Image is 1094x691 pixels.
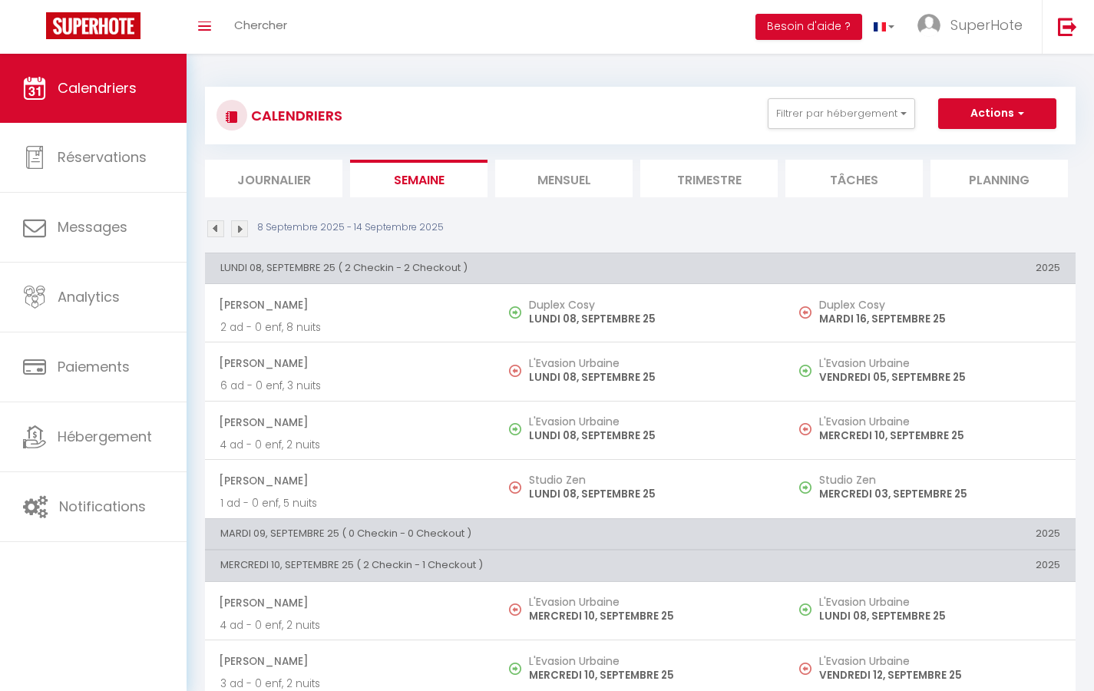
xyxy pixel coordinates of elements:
img: NO IMAGE [799,603,811,616]
p: LUNDI 08, SEPTEMBRE 25 [529,486,770,502]
span: [PERSON_NAME] [219,646,480,676]
button: Ouvrir le widget de chat LiveChat [12,6,58,52]
img: NO IMAGE [799,306,811,319]
span: Calendriers [58,78,137,98]
th: MARDI 09, SEPTEMBRE 25 ( 0 Checkin - 0 Checkout ) [205,518,785,549]
li: Trimestre [640,160,778,197]
span: Notifications [59,497,146,516]
h5: L'Evasion Urbaine [819,357,1060,369]
h5: L'Evasion Urbaine [819,596,1060,608]
img: NO IMAGE [509,481,521,494]
p: LUNDI 08, SEPTEMBRE 25 [529,428,770,444]
th: 2025 [785,550,1076,581]
p: 8 Septembre 2025 - 14 Septembre 2025 [257,220,444,235]
h5: L'Evasion Urbaine [819,415,1060,428]
li: Tâches [785,160,923,197]
span: SuperHote [950,15,1023,35]
span: Paiements [58,357,130,376]
p: VENDREDI 12, SEPTEMBRE 25 [819,667,1060,683]
img: NO IMAGE [799,423,811,435]
span: Réservations [58,147,147,167]
p: MERCREDI 10, SEPTEMBRE 25 [529,667,770,683]
p: VENDREDI 05, SEPTEMBRE 25 [819,369,1060,385]
p: LUNDI 08, SEPTEMBRE 25 [529,311,770,327]
span: [PERSON_NAME] [219,588,480,617]
h5: L'Evasion Urbaine [529,357,770,369]
h5: L'Evasion Urbaine [529,655,770,667]
h5: Duplex Cosy [529,299,770,311]
p: MERCREDI 10, SEPTEMBRE 25 [529,608,770,624]
h3: CALENDRIERS [247,98,342,133]
button: Filtrer par hébergement [768,98,915,129]
p: MERCREDI 03, SEPTEMBRE 25 [819,486,1060,502]
p: 6 ad - 0 enf, 3 nuits [220,378,480,394]
th: 2025 [785,253,1076,283]
th: 2025 [785,518,1076,549]
p: MARDI 16, SEPTEMBRE 25 [819,311,1060,327]
img: NO IMAGE [799,481,811,494]
img: NO IMAGE [799,365,811,377]
button: Actions [938,98,1056,129]
span: [PERSON_NAME] [219,466,480,495]
span: Hébergement [58,427,152,446]
li: Mensuel [495,160,633,197]
span: Analytics [58,287,120,306]
span: [PERSON_NAME] [219,290,480,319]
h5: Studio Zen [529,474,770,486]
th: MERCREDI 10, SEPTEMBRE 25 ( 2 Checkin - 1 Checkout ) [205,550,785,581]
p: 4 ad - 0 enf, 2 nuits [220,617,480,633]
li: Planning [930,160,1068,197]
p: LUNDI 08, SEPTEMBRE 25 [819,608,1060,624]
img: NO IMAGE [509,603,521,616]
img: NO IMAGE [509,365,521,377]
img: ... [917,14,940,37]
h5: L'Evasion Urbaine [529,415,770,428]
li: Journalier [205,160,342,197]
p: LUNDI 08, SEPTEMBRE 25 [529,369,770,385]
th: LUNDI 08, SEPTEMBRE 25 ( 2 Checkin - 2 Checkout ) [205,253,785,283]
p: MERCREDI 10, SEPTEMBRE 25 [819,428,1060,444]
img: logout [1058,17,1077,36]
h5: L'Evasion Urbaine [529,596,770,608]
p: 2 ad - 0 enf, 8 nuits [220,319,480,336]
h5: L'Evasion Urbaine [819,655,1060,667]
span: Messages [58,217,127,236]
img: Super Booking [46,12,140,39]
p: 4 ad - 0 enf, 2 nuits [220,437,480,453]
h5: Duplex Cosy [819,299,1060,311]
p: 1 ad - 0 enf, 5 nuits [220,495,480,511]
span: [PERSON_NAME] [219,349,480,378]
button: Besoin d'aide ? [755,14,862,40]
li: Semaine [350,160,488,197]
span: Chercher [234,17,287,33]
h5: Studio Zen [819,474,1060,486]
img: NO IMAGE [799,663,811,675]
span: [PERSON_NAME] [219,408,480,437]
